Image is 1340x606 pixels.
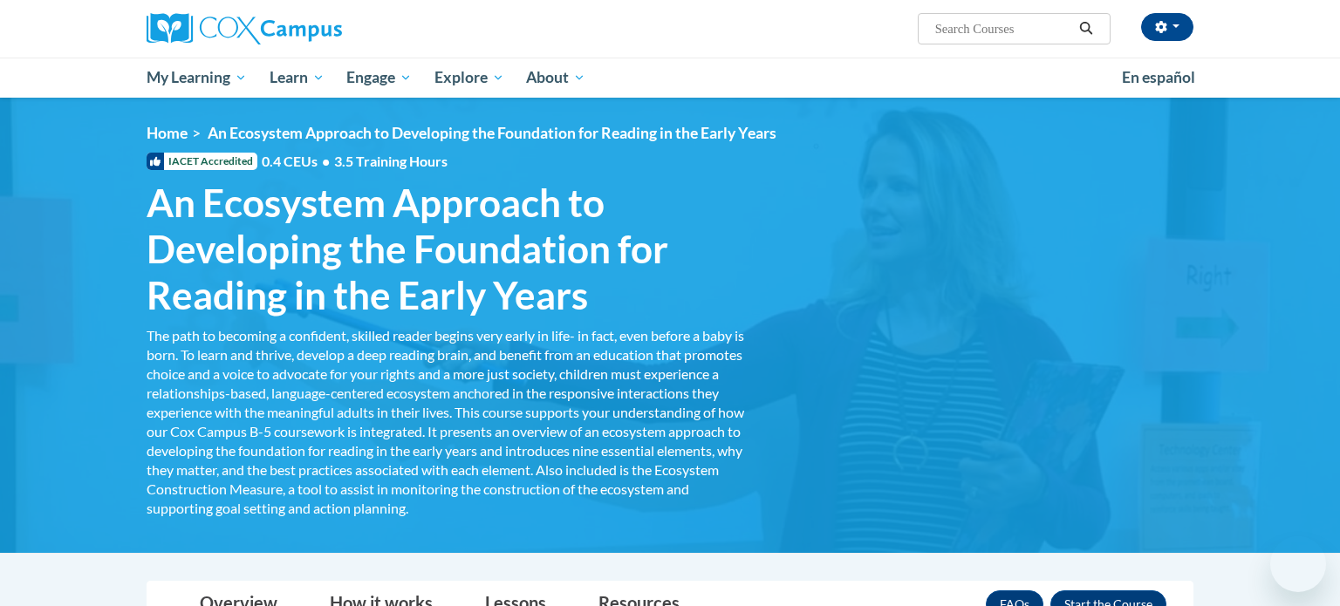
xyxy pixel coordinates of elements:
a: Home [147,124,188,142]
iframe: Button to launch messaging window [1270,536,1326,592]
a: Cox Campus [147,13,478,44]
button: Account Settings [1141,13,1193,41]
a: About [516,58,598,98]
span: IACET Accredited [147,153,257,170]
span: Engage [346,67,412,88]
input: Search Courses [933,18,1073,39]
span: 0.4 CEUs [262,152,448,171]
span: 3.5 Training Hours [334,153,448,169]
button: Search [1073,18,1099,39]
a: My Learning [135,58,258,98]
a: Learn [258,58,336,98]
a: En español [1111,59,1207,96]
span: An Ecosystem Approach to Developing the Foundation for Reading in the Early Years [208,124,776,142]
span: • [322,153,330,169]
span: Explore [434,67,504,88]
div: The path to becoming a confident, skilled reader begins very early in life- in fact, even before ... [147,326,749,518]
a: Engage [335,58,423,98]
span: My Learning [147,67,247,88]
span: An Ecosystem Approach to Developing the Foundation for Reading in the Early Years [147,180,749,317]
img: Cox Campus [147,13,342,44]
div: Main menu [120,58,1220,98]
a: Explore [423,58,516,98]
span: About [526,67,585,88]
span: En español [1122,68,1195,86]
span: Learn [270,67,325,88]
